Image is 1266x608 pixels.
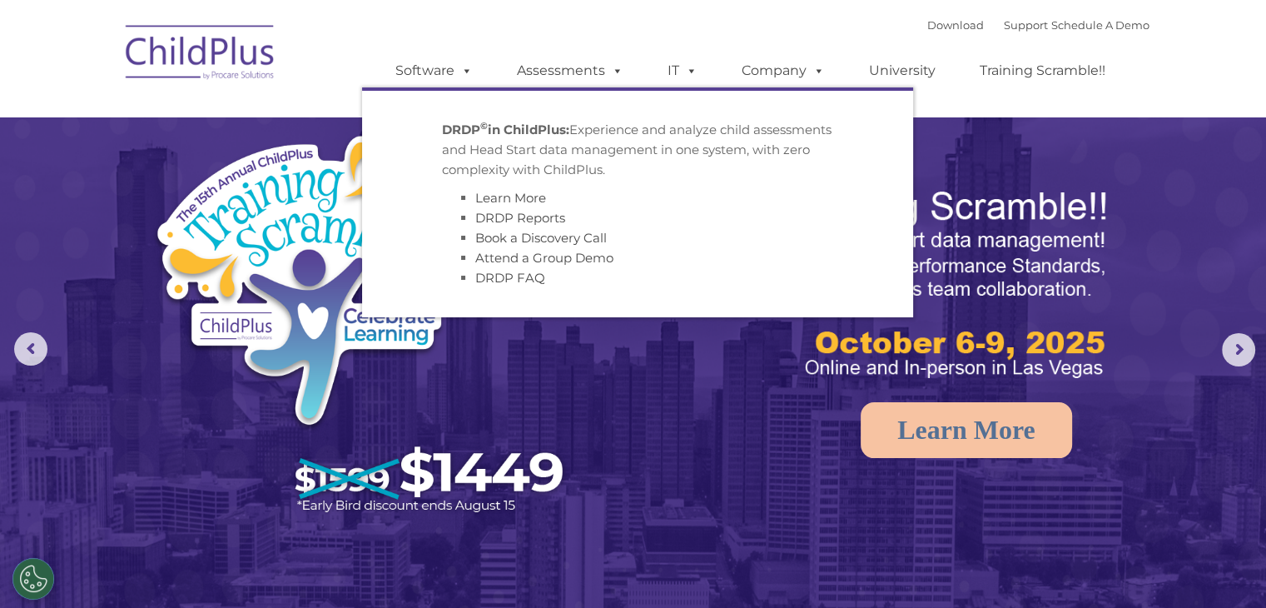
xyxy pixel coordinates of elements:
[475,250,613,266] a: Attend a Group Demo
[480,120,488,132] sup: ©
[651,54,714,87] a: IT
[475,270,545,286] a: DRDP FAQ
[475,230,607,246] a: Book a Discovery Call
[725,54,842,87] a: Company
[1004,18,1048,32] a: Support
[231,110,282,122] span: Last name
[927,18,1149,32] font: |
[1183,528,1266,608] iframe: Chat Widget
[500,54,640,87] a: Assessments
[852,54,952,87] a: University
[861,402,1072,458] a: Learn More
[231,178,302,191] span: Phone number
[379,54,489,87] a: Software
[927,18,984,32] a: Download
[442,122,569,137] strong: DRDP in ChildPlus:
[117,13,284,97] img: ChildPlus by Procare Solutions
[963,54,1122,87] a: Training Scramble!!
[475,210,565,226] a: DRDP Reports
[1051,18,1149,32] a: Schedule A Demo
[12,558,54,600] button: Cookies Settings
[442,120,833,180] p: Experience and analyze child assessments and Head Start data management in one system, with zero ...
[475,190,546,206] a: Learn More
